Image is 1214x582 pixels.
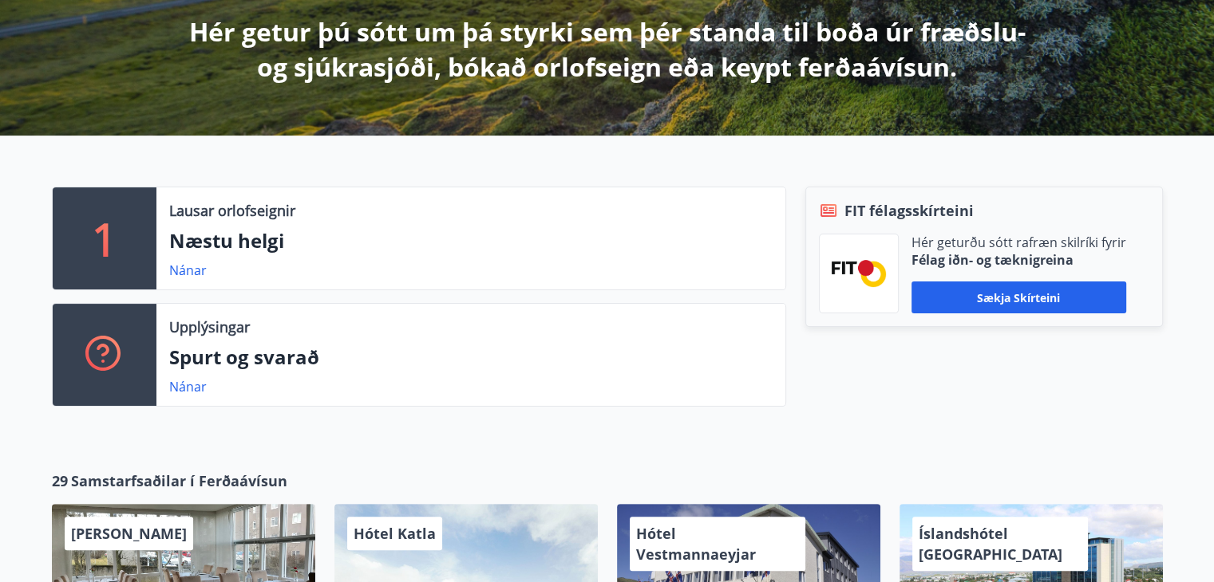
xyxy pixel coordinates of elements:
p: Hér geturðu sótt rafræn skilríki fyrir [911,234,1126,251]
p: Næstu helgi [169,227,773,254]
span: 29 [52,470,68,491]
p: Lausar orlofseignir [169,200,295,221]
p: Félag iðn- og tæknigreina [911,251,1126,269]
button: Sækja skírteini [911,281,1126,313]
a: Nánar [169,262,207,279]
span: Hótel Katla [354,524,436,543]
p: 1 [92,208,117,269]
p: Upplýsingar [169,317,250,337]
p: Spurt og svarað [169,344,773,371]
span: Íslandshótel [GEOGRAPHIC_DATA] [919,524,1062,564]
span: [PERSON_NAME] [71,524,187,543]
span: Hótel Vestmannaeyjar [636,524,756,564]
p: Hér getur þú sótt um þá styrki sem þér standa til boða úr fræðslu- og sjúkrasjóði, bókað orlofsei... [186,14,1029,85]
a: Nánar [169,378,207,395]
span: Samstarfsaðilar í Ferðaávísun [71,470,287,491]
span: FIT félagsskírteini [844,200,974,221]
img: FPQVkF9lTnNbbaRSFyT17YYeljoOGk5m51IhT0bO.png [832,260,886,286]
